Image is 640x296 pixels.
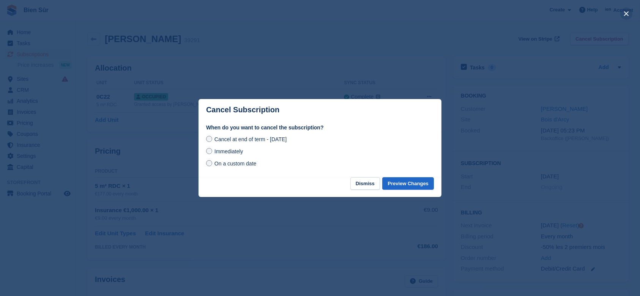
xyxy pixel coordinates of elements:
label: When do you want to cancel the subscription? [206,124,434,132]
input: Immediately [206,148,212,154]
button: close [620,8,632,20]
input: Cancel at end of term - [DATE] [206,136,212,142]
span: Immediately [214,148,243,154]
span: On a custom date [214,161,257,167]
button: Dismiss [350,177,380,190]
span: Cancel at end of term - [DATE] [214,136,287,142]
p: Cancel Subscription [206,105,279,114]
input: On a custom date [206,160,212,166]
button: Preview Changes [382,177,434,190]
